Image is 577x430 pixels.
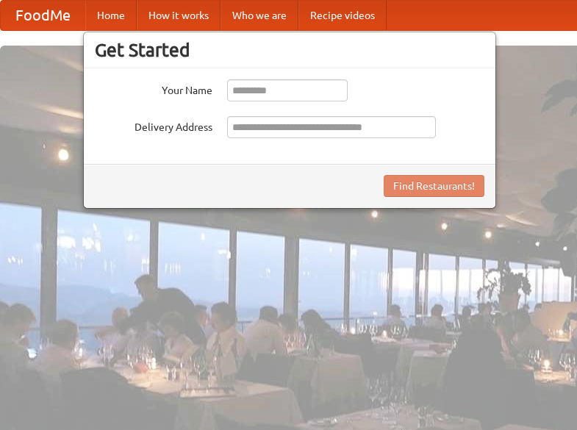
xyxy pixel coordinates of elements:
[1,1,85,30] a: FoodMe
[384,175,484,197] button: Find Restaurants!
[85,1,137,30] a: Home
[137,1,221,30] a: How it works
[298,1,387,30] a: Recipe videos
[95,116,212,135] label: Delivery Address
[221,1,298,30] a: Who we are
[95,39,484,61] h3: Get Started
[95,79,212,98] label: Your Name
